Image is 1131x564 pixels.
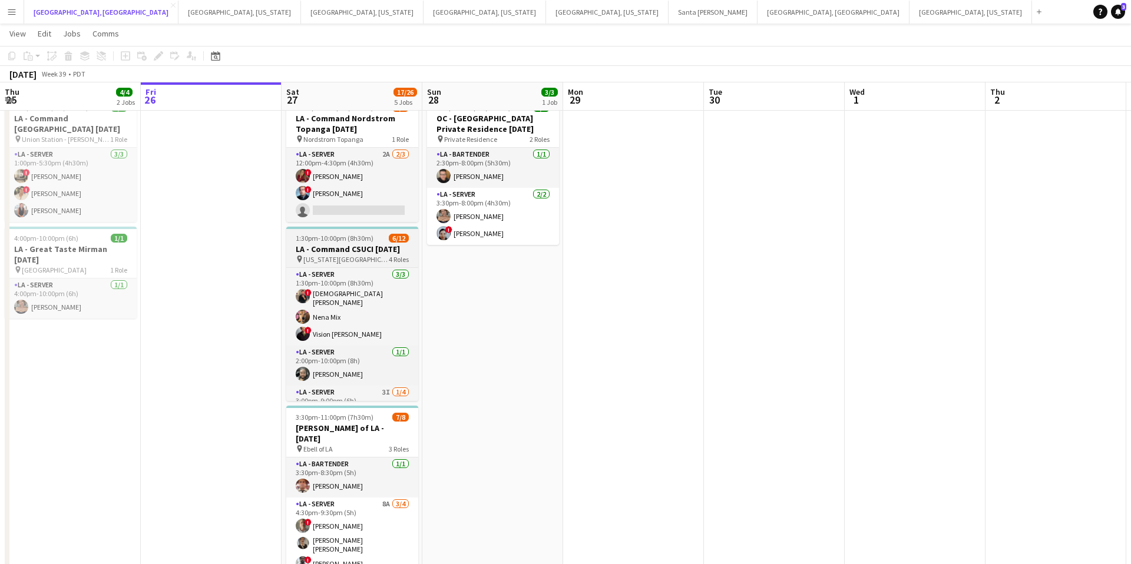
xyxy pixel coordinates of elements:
[848,93,865,107] span: 1
[286,244,418,254] h3: LA - Command CSUCI [DATE]
[22,135,110,144] span: Union Station - [PERSON_NAME]
[9,68,37,80] div: [DATE]
[392,135,409,144] span: 1 Role
[392,413,409,422] span: 7/8
[23,169,30,176] span: !
[33,26,56,41] a: Edit
[301,1,424,24] button: [GEOGRAPHIC_DATA], [US_STATE]
[296,234,373,243] span: 1:30pm-10:00pm (8h30m)
[990,87,1005,97] span: Thu
[303,135,363,144] span: Nordstrom Topanga
[5,278,137,319] app-card-role: LA - Server1/14:00pm-10:00pm (6h)[PERSON_NAME]
[117,98,135,107] div: 2 Jobs
[5,113,137,134] h3: LA - Command [GEOGRAPHIC_DATA] [DATE]
[110,266,127,274] span: 1 Role
[88,26,124,41] a: Comms
[286,227,418,401] app-job-card: 1:30pm-10:00pm (8h30m)6/12LA - Command CSUCI [DATE] [US_STATE][GEOGRAPHIC_DATA]4 RolesLA - Server...
[389,444,409,453] span: 3 Roles
[286,346,418,386] app-card-role: LA - Server1/12:00pm-10:00pm (8h)[PERSON_NAME]
[38,28,51,39] span: Edit
[427,113,559,134] h3: OC - [GEOGRAPHIC_DATA] Private Residence [DATE]
[427,148,559,188] app-card-role: LA - Bartender1/12:30pm-8:00pm (5h30m)[PERSON_NAME]
[5,96,137,222] app-job-card: 1:00pm-5:30pm (4h30m)3/3LA - Command [GEOGRAPHIC_DATA] [DATE] Union Station - [PERSON_NAME]1 Role...
[427,188,559,245] app-card-role: LA - Server2/23:30pm-8:00pm (4h30m)[PERSON_NAME]![PERSON_NAME]
[910,1,1032,24] button: [GEOGRAPHIC_DATA], [US_STATE]
[286,386,418,480] app-card-role: LA - Server3I1/43:00pm-9:00pm (6h)
[116,88,133,97] span: 4/4
[445,226,452,233] span: !
[303,255,389,264] span: [US_STATE][GEOGRAPHIC_DATA]
[758,1,910,24] button: [GEOGRAPHIC_DATA], [GEOGRAPHIC_DATA]
[73,69,85,78] div: PDT
[389,234,409,243] span: 6/12
[39,69,68,78] span: Week 39
[305,169,312,176] span: !
[568,87,583,97] span: Mon
[14,234,78,243] span: 4:00pm-10:00pm (6h)
[389,255,409,264] span: 4 Roles
[5,227,137,319] app-job-card: 4:00pm-10:00pm (6h)1/1LA - Great Taste Mirman [DATE] [GEOGRAPHIC_DATA]1 RoleLA - Server1/14:00pm-...
[393,88,417,97] span: 17/26
[110,135,127,144] span: 1 Role
[23,186,30,193] span: !
[427,87,441,97] span: Sun
[286,96,418,222] app-job-card: 12:00pm-4:30pm (4h30m)2/3LA - Command Nordstrom Topanga [DATE] Nordstrom Topanga1 RoleLA - Server...
[9,28,26,39] span: View
[286,148,418,222] app-card-role: LA - Server2A2/312:00pm-4:30pm (4h30m)![PERSON_NAME]![PERSON_NAME]
[22,266,87,274] span: [GEOGRAPHIC_DATA]
[286,113,418,134] h3: LA - Command Nordstrom Topanga [DATE]
[5,87,19,97] span: Thu
[1111,5,1125,19] a: 3
[285,93,299,107] span: 27
[541,88,558,97] span: 3/3
[305,289,312,296] span: !
[296,413,373,422] span: 3:30pm-11:00pm (7h30m)
[58,26,85,41] a: Jobs
[5,26,31,41] a: View
[305,556,312,563] span: !
[542,98,557,107] div: 1 Job
[144,93,156,107] span: 26
[111,234,127,243] span: 1/1
[424,1,546,24] button: [GEOGRAPHIC_DATA], [US_STATE]
[303,444,333,453] span: Ebell of LA
[707,93,722,107] span: 30
[394,98,416,107] div: 5 Jobs
[669,1,758,24] button: Santa [PERSON_NAME]
[286,268,418,346] app-card-role: LA - Server3/31:30pm-10:00pm (8h30m)![DEMOGRAPHIC_DATA][PERSON_NAME]Nena Mix!Vision [PERSON_NAME]
[286,423,418,444] h3: [PERSON_NAME] of LA - [DATE]
[427,96,559,245] app-job-card: 2:30pm-8:00pm (5h30m)3/3OC - [GEOGRAPHIC_DATA] Private Residence [DATE] Private Residence2 RolesL...
[145,87,156,97] span: Fri
[305,327,312,334] span: !
[63,28,81,39] span: Jobs
[530,135,550,144] span: 2 Roles
[305,519,312,526] span: !
[546,1,669,24] button: [GEOGRAPHIC_DATA], [US_STATE]
[1121,3,1126,11] span: 3
[5,148,137,222] app-card-role: LA - Server3/31:00pm-5:30pm (4h30m)![PERSON_NAME]![PERSON_NAME][PERSON_NAME]
[709,87,722,97] span: Tue
[92,28,119,39] span: Comms
[178,1,301,24] button: [GEOGRAPHIC_DATA], [US_STATE]
[5,244,137,265] h3: LA - Great Taste Mirman [DATE]
[988,93,1005,107] span: 2
[849,87,865,97] span: Wed
[444,135,497,144] span: Private Residence
[305,186,312,193] span: !
[286,457,418,497] app-card-role: LA - Bartender1/13:30pm-8:30pm (5h)[PERSON_NAME]
[3,93,19,107] span: 25
[286,87,299,97] span: Sat
[425,93,441,107] span: 28
[24,1,178,24] button: [GEOGRAPHIC_DATA], [GEOGRAPHIC_DATA]
[566,93,583,107] span: 29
